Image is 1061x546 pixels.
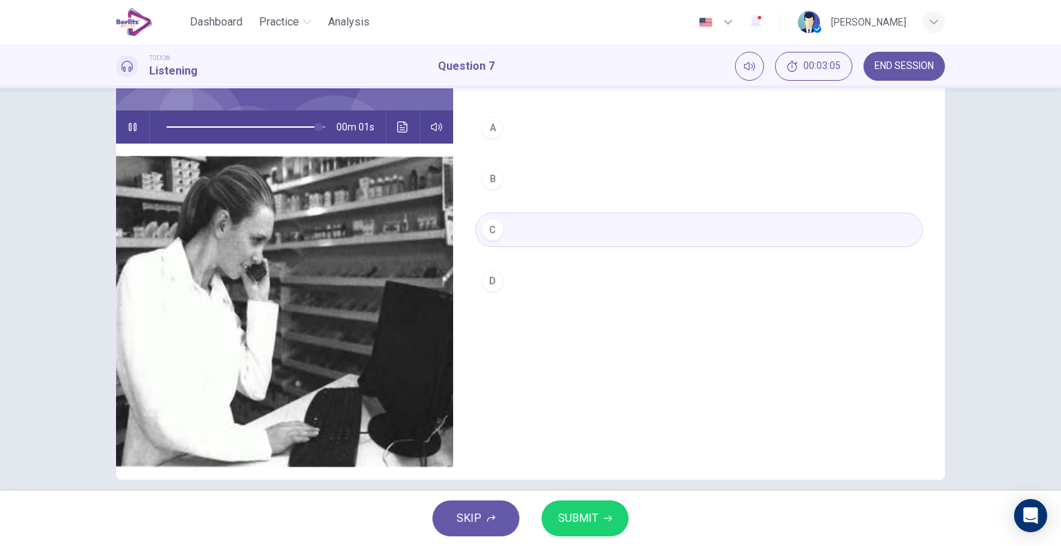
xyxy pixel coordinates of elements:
a: EduSynch logo [116,8,184,36]
span: 00:03:05 [803,61,841,72]
div: Open Intercom Messenger [1014,499,1047,532]
button: Dashboard [184,10,248,35]
div: B [481,168,504,190]
div: D [481,270,504,292]
span: Analysis [328,14,370,30]
img: Photographs [116,144,453,480]
span: SKIP [457,509,481,528]
img: EduSynch logo [116,8,153,36]
span: SUBMIT [558,509,598,528]
span: 00m 01s [336,110,385,144]
div: Mute [735,52,764,81]
button: Practice [254,10,317,35]
span: Practice [259,14,299,30]
button: C [475,213,923,247]
button: Click to see the audio transcription [392,110,414,144]
span: END SESSION [874,61,934,72]
div: C [481,219,504,241]
button: B [475,162,923,196]
button: SUBMIT [542,500,629,536]
button: D [475,264,923,298]
button: Analysis [323,10,375,35]
button: 00:03:05 [775,52,852,81]
div: Hide [775,52,852,81]
button: SKIP [432,500,519,536]
h1: Listening [149,63,198,79]
span: TOEIC® [149,53,170,63]
button: END SESSION [863,52,945,81]
div: A [481,117,504,139]
div: [PERSON_NAME] [831,14,906,30]
h1: Question 7 [438,58,495,75]
span: Dashboard [190,14,242,30]
img: en [697,17,714,28]
img: Profile picture [798,11,820,33]
button: A [475,110,923,145]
